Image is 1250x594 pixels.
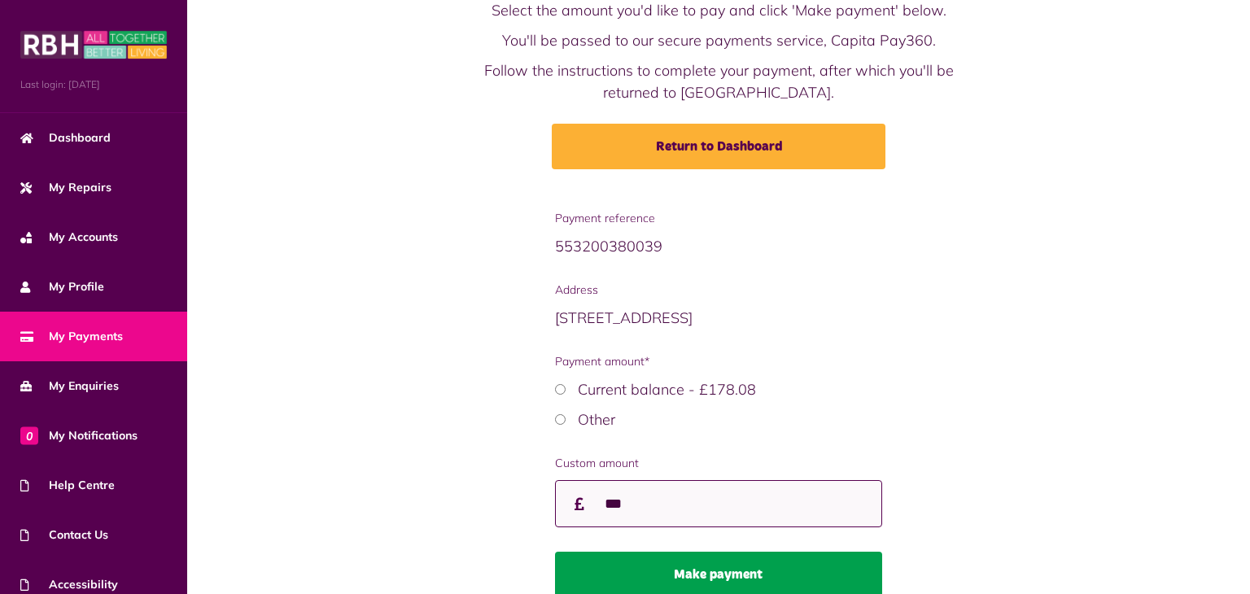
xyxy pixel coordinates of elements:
[20,278,104,295] span: My Profile
[552,124,885,169] a: Return to Dashboard
[20,378,119,395] span: My Enquiries
[20,328,123,345] span: My Payments
[20,129,111,146] span: Dashboard
[20,28,167,61] img: MyRBH
[20,576,118,593] span: Accessibility
[20,477,115,494] span: Help Centre
[555,237,662,256] span: 553200380039
[20,179,111,196] span: My Repairs
[470,59,968,103] p: Follow the instructions to complete your payment, after which you'll be returned to [GEOGRAPHIC_D...
[555,282,882,299] span: Address
[20,229,118,246] span: My Accounts
[555,308,693,327] span: [STREET_ADDRESS]
[20,526,108,544] span: Contact Us
[555,455,882,472] label: Custom amount
[578,410,615,429] label: Other
[470,29,968,51] p: You'll be passed to our secure payments service, Capita Pay360.
[20,77,167,92] span: Last login: [DATE]
[20,427,138,444] span: My Notifications
[555,353,882,370] span: Payment amount*
[578,380,756,399] label: Current balance - £178.08
[20,426,38,444] span: 0
[555,210,882,227] span: Payment reference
